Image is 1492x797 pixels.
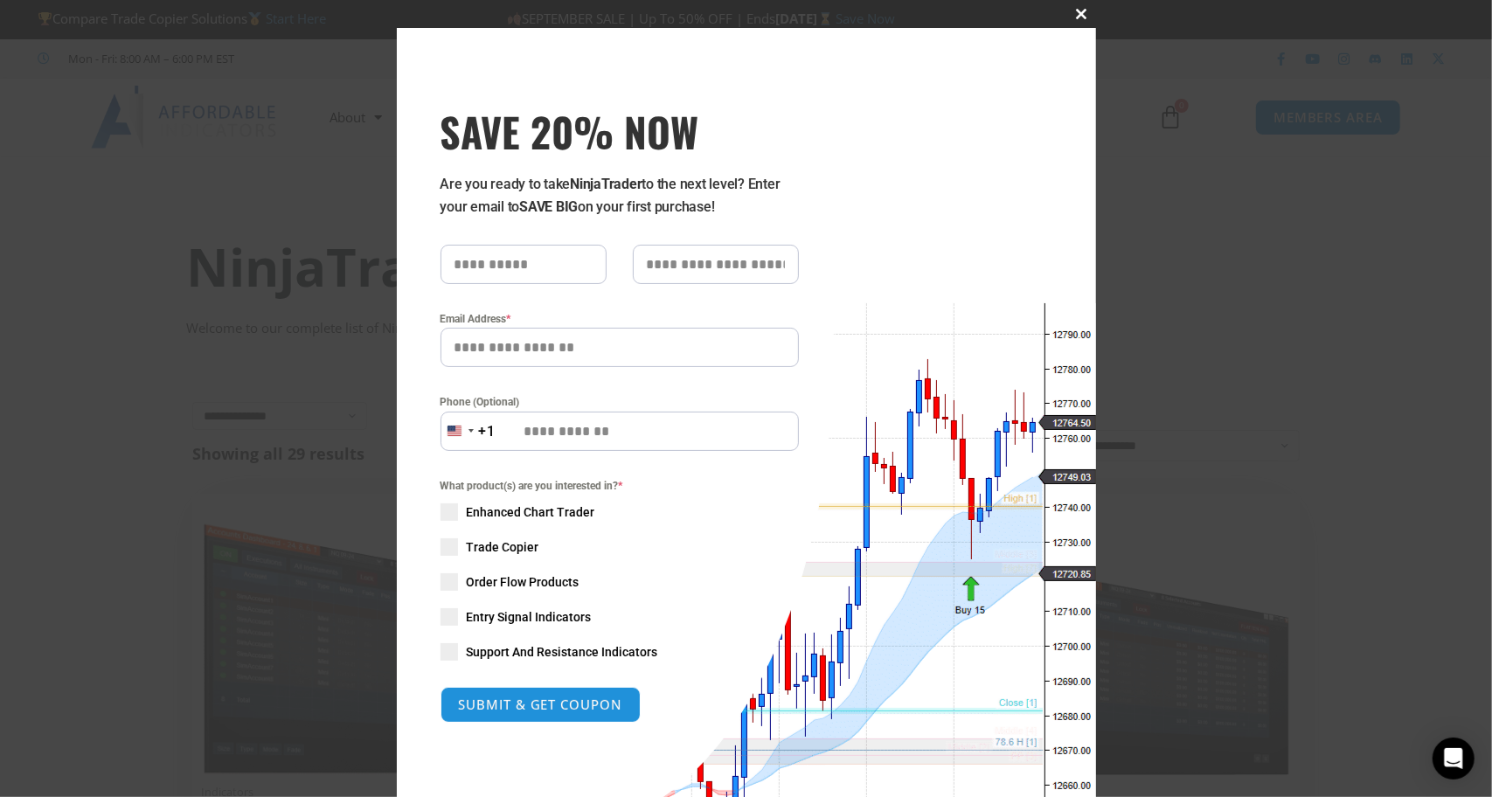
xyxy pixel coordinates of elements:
strong: SAVE BIG [519,198,578,215]
span: Trade Copier [467,538,539,556]
label: Phone (Optional) [441,393,799,411]
div: +1 [479,420,496,443]
p: Are you ready to take to the next level? Enter your email to on your first purchase! [441,173,799,218]
button: SUBMIT & GET COUPON [441,687,641,723]
span: Enhanced Chart Trader [467,503,595,521]
span: Order Flow Products [467,573,579,591]
label: Trade Copier [441,538,799,556]
label: Support And Resistance Indicators [441,643,799,661]
span: What product(s) are you interested in? [441,477,799,495]
strong: NinjaTrader [570,176,642,192]
label: Enhanced Chart Trader [441,503,799,521]
label: Email Address [441,310,799,328]
label: Order Flow Products [441,573,799,591]
span: Entry Signal Indicators [467,608,592,626]
h3: SAVE 20% NOW [441,107,799,156]
button: Selected country [441,412,496,451]
label: Entry Signal Indicators [441,608,799,626]
span: Support And Resistance Indicators [467,643,658,661]
div: Open Intercom Messenger [1433,738,1475,780]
